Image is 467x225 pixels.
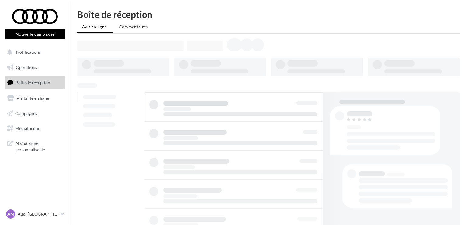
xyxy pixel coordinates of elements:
span: Médiathèque [15,126,40,131]
a: Médiathèque [4,122,66,135]
p: Audi [GEOGRAPHIC_DATA] [18,211,58,217]
span: Opérations [16,65,37,70]
a: PLV et print personnalisable [4,137,66,155]
a: AM Audi [GEOGRAPHIC_DATA] [5,208,65,220]
span: AM [7,211,14,217]
span: Boîte de réception [16,80,50,85]
a: Campagnes [4,107,66,120]
span: Visibilité en ligne [16,95,49,101]
div: Boîte de réception [77,10,460,19]
a: Boîte de réception [4,76,66,89]
a: Opérations [4,61,66,74]
a: Visibilité en ligne [4,92,66,105]
span: PLV et print personnalisable [15,140,63,153]
button: Notifications [4,46,64,59]
span: Campagnes [15,110,37,116]
button: Nouvelle campagne [5,29,65,39]
span: Commentaires [119,24,148,29]
span: Notifications [16,49,41,55]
